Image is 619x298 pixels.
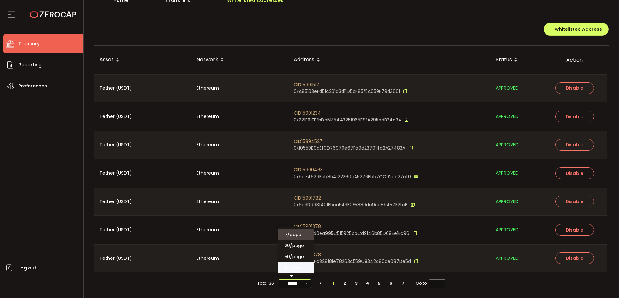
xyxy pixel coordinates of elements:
span: CID15901378 [294,223,417,230]
span: + Whitelisted Address [550,26,602,32]
span: Tether (USDT) [99,255,132,262]
span: Tether (USDT) [99,85,132,92]
div: Asset [94,54,191,65]
span: Log out [18,263,36,273]
span: CID15900463 [294,166,419,173]
span: Tether (USDT) [99,113,132,120]
button: Disable [555,196,594,207]
button: Disable [555,139,594,151]
button: Disable [555,82,594,94]
span: Ethereum [197,255,219,262]
span: CID15901378 [294,251,419,258]
span: 0x221E61EEfbDc5135443251965F8fA295edB24a34 [294,117,401,123]
span: APPROVED [496,226,519,234]
span: Total 36 [257,279,274,288]
li: 4 [362,279,374,288]
li: 3 [351,279,362,288]
li: 1 [328,279,339,288]
span: APPROVED [496,85,519,92]
span: 0xA85103eFd51c201d3d11D5cF85f5A059F79d3661 [294,88,400,95]
span: 0x047B6d0ea995C515925bbCd9146b85D69Ee1Ec96 [294,230,409,237]
span: Preferences [18,81,47,91]
button: Disable [555,167,594,179]
span: Disable [566,85,583,91]
span: Ethereum [197,198,219,205]
span: APPROVED [496,255,519,262]
button: + Whitelisted Address [544,23,609,36]
button: Disable [555,224,594,236]
div: Status [490,54,542,65]
span: CID15901517 [294,81,408,88]
span: 0x10550B9aEf0D76970e67Fa9d237011fdBA27483A [294,145,405,152]
span: Ethereum [197,113,219,120]
span: 7/page [285,231,301,238]
span: APPROVED [496,169,519,177]
li: 5 [374,279,385,288]
span: APPROVED [496,198,519,205]
span: 100/page [285,264,306,271]
span: Disable [566,113,583,120]
span: 0x9c74629Feb8b4122260eA5276Ebb7CC92eb27cf0 [294,173,411,180]
span: 50/page [285,253,304,260]
div: Network [191,54,288,65]
span: Treasury [18,39,39,49]
span: 0x9d4D9Fc828181e78263c559C8342a80ae087De5d [294,258,411,265]
button: Disable [555,111,594,122]
span: CID15894527 [294,138,413,145]
span: Tether (USDT) [99,198,132,205]
span: Go to [416,279,445,288]
div: Address [288,54,490,65]
span: Tether (USDT) [99,226,132,234]
span: Ethereum [197,141,219,149]
span: CID15901782 [294,195,415,201]
span: Disable [566,227,583,233]
span: Ethereum [197,169,219,177]
div: Action [542,56,607,63]
span: Disable [566,170,583,177]
button: Disable [555,252,594,264]
span: 20/page [285,242,304,249]
span: APPROVED [496,113,519,120]
iframe: Chat Widget [587,267,619,298]
span: Ethereum [197,226,219,234]
span: Disable [566,255,583,261]
span: APPROVED [496,141,519,149]
span: Disable [566,142,583,148]
span: Reporting [18,60,42,70]
li: 2 [339,279,351,288]
span: Tether (USDT) [99,169,132,177]
span: Tether (USDT) [99,141,132,149]
span: 0x6a3Dd93fA01Fbca543E0E5889dc9ad89457E2fcE [294,201,407,208]
span: Ethereum [197,85,219,92]
span: CID15901234 [294,110,409,117]
span: Disable [566,198,583,205]
li: 6 [385,279,397,288]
